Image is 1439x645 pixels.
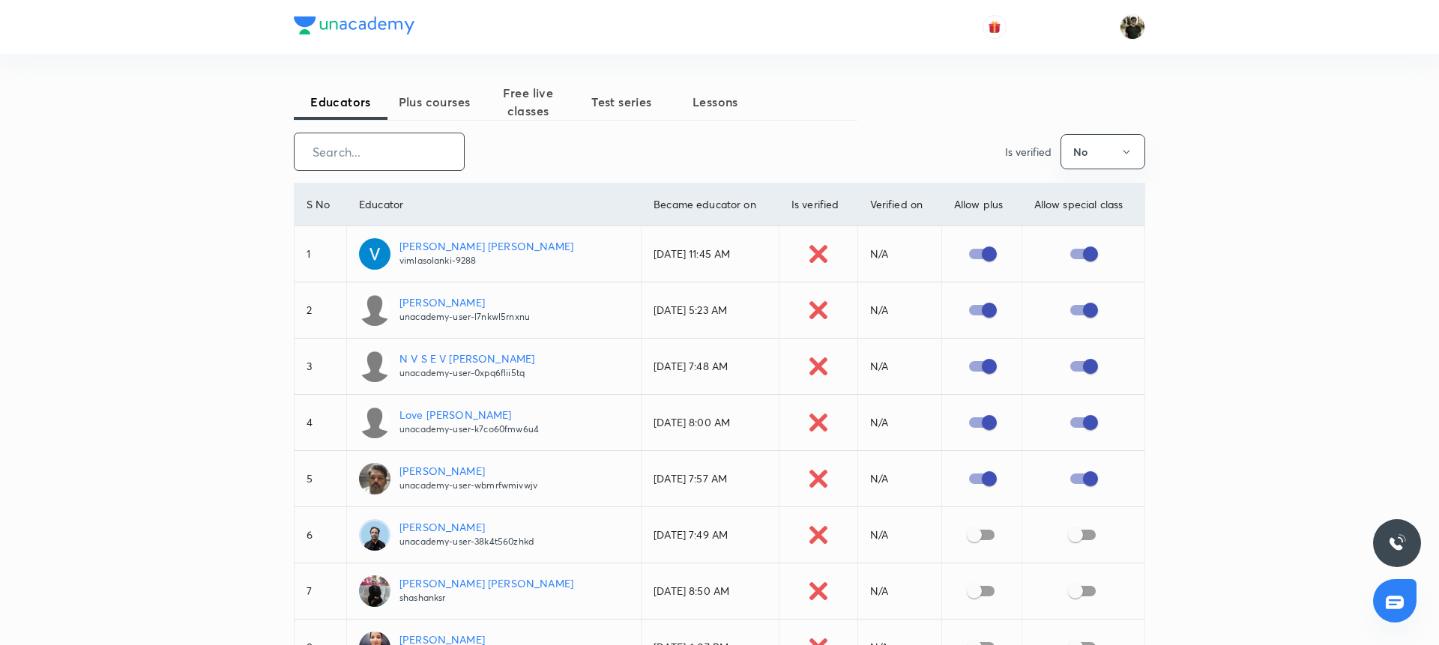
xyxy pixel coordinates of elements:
[295,282,346,339] td: 2
[295,395,346,451] td: 4
[857,563,941,620] td: N/A
[399,463,537,479] p: [PERSON_NAME]
[399,519,534,535] p: [PERSON_NAME]
[1388,534,1406,552] img: ttu
[294,93,387,111] span: Educators
[359,351,629,382] a: N V S E V [PERSON_NAME]unacademy-user-0xpq6flii5tq
[399,351,534,366] p: N V S E V [PERSON_NAME]
[642,395,779,451] td: [DATE] 8:00 AM
[857,339,941,395] td: N/A
[988,20,1001,34] img: avatar
[346,184,641,226] th: Educator
[1022,184,1144,226] th: Allow special class
[399,591,573,605] p: shashanksr
[857,395,941,451] td: N/A
[941,184,1022,226] th: Allow plus
[399,254,573,267] p: vimlasolanki-9288
[642,563,779,620] td: [DATE] 8:50 AM
[575,93,669,111] span: Test series
[359,463,629,494] a: [PERSON_NAME]unacademy-user-wbmrfwmivwjv
[359,519,629,551] a: [PERSON_NAME]unacademy-user-38k4t560zhkd
[642,339,779,395] td: [DATE] 7:48 AM
[399,310,530,324] p: unacademy-user-l7nkwl5rnxnu
[857,451,941,507] td: N/A
[1005,144,1052,160] p: Is verified
[295,563,346,620] td: 7
[481,84,575,120] span: Free live classes
[857,226,941,282] td: N/A
[295,226,346,282] td: 1
[642,184,779,226] th: Became educator on
[857,282,941,339] td: N/A
[857,507,941,563] td: N/A
[669,93,762,111] span: Lessons
[642,451,779,507] td: [DATE] 7:57 AM
[295,507,346,563] td: 6
[294,16,414,34] img: Company Logo
[399,535,534,548] p: unacademy-user-38k4t560zhkd
[359,294,629,326] a: [PERSON_NAME]unacademy-user-l7nkwl5rnxnu
[387,93,481,111] span: Plus courses
[295,133,464,171] input: Search...
[399,407,539,423] p: Love [PERSON_NAME]
[399,294,530,310] p: [PERSON_NAME]
[1120,14,1145,40] img: Chiranjeevi Chandan
[294,16,414,38] a: Company Logo
[359,238,629,270] a: [PERSON_NAME] [PERSON_NAME]vimlasolanki-9288
[857,184,941,226] th: Verified on
[295,339,346,395] td: 3
[295,451,346,507] td: 5
[399,423,539,436] p: unacademy-user-k7co60fmw6u4
[983,15,1007,39] button: avatar
[399,575,573,591] p: [PERSON_NAME] [PERSON_NAME]
[642,507,779,563] td: [DATE] 7:49 AM
[642,282,779,339] td: [DATE] 5:23 AM
[779,184,857,226] th: Is verified
[295,184,346,226] th: S No
[399,238,573,254] p: [PERSON_NAME] [PERSON_NAME]
[642,226,779,282] td: [DATE] 11:45 AM
[399,366,534,380] p: unacademy-user-0xpq6flii5tq
[359,407,629,438] a: Love [PERSON_NAME]unacademy-user-k7co60fmw6u4
[399,479,537,492] p: unacademy-user-wbmrfwmivwjv
[1061,134,1145,169] button: No
[359,575,629,607] a: [PERSON_NAME] [PERSON_NAME]shashanksr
